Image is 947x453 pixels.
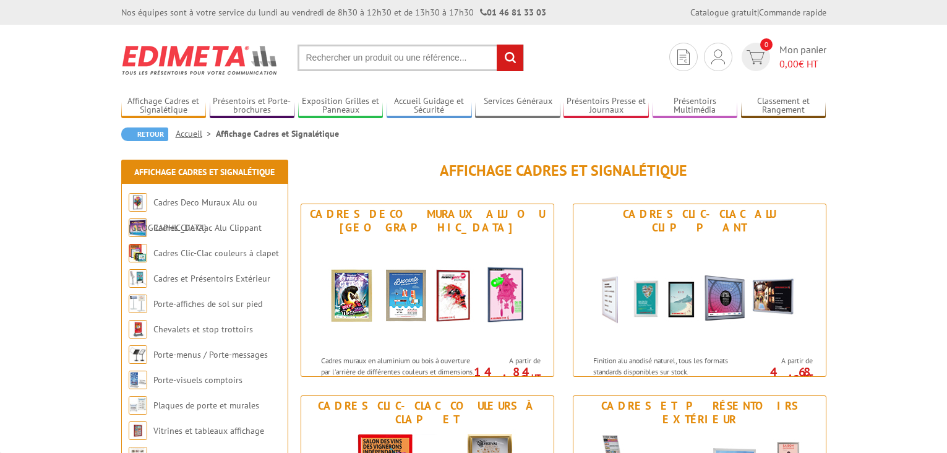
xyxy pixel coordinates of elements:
a: Accueil Guidage et Sécurité [387,96,472,116]
img: Cadres Clic-Clac Alu Clippant [585,238,814,349]
a: Cadres Deco Muraux Alu ou [GEOGRAPHIC_DATA] Cadres Deco Muraux Alu ou Bois Cadres muraux en alumi... [301,204,554,377]
img: Porte-menus / Porte-messages [129,345,147,364]
a: devis rapide 0 Mon panier 0,00€ HT [739,43,826,71]
a: Services Généraux [475,96,560,116]
a: Affichage Cadres et Signalétique [134,166,275,178]
input: rechercher [497,45,523,71]
a: Accueil [176,128,216,139]
a: Plaques de porte et murales [153,400,259,411]
div: Cadres Clic-Clac couleurs à clapet [304,399,551,426]
a: Affichage Cadres et Signalétique [121,96,207,116]
a: Commande rapide [759,7,826,18]
img: devis rapide [711,50,725,64]
img: Porte-affiches de sol sur pied [129,295,147,313]
span: 0,00 [779,58,799,70]
span: 0 [760,38,773,51]
a: Exposition Grilles et Panneaux [298,96,384,116]
img: Vitrines et tableaux affichage [129,421,147,440]
img: Cadres et Présentoirs Extérieur [129,269,147,288]
a: Cadres Clic-Clac Alu Clippant Cadres Clic-Clac Alu Clippant Finition alu anodisé naturel, tous le... [573,204,826,377]
img: Cadres Deco Muraux Alu ou Bois [129,193,147,212]
div: Cadres Clic-Clac Alu Clippant [576,207,823,235]
img: devis rapide [677,50,690,65]
img: Chevalets et stop trottoirs [129,320,147,339]
input: Rechercher un produit ou une référence... [298,45,524,71]
a: Cadres Clic-Clac Alu Clippant [153,222,262,233]
p: 14.84 € [471,368,541,383]
a: Présentoirs et Porte-brochures [210,96,295,116]
sup: HT [531,372,541,382]
div: Cadres Deco Muraux Alu ou [GEOGRAPHIC_DATA] [304,207,551,235]
img: Cadres Clic-Clac couleurs à clapet [129,244,147,262]
img: Plaques de porte et murales [129,396,147,415]
li: Affichage Cadres et Signalétique [216,127,339,140]
a: Présentoirs Multimédia [653,96,738,116]
img: Porte-visuels comptoirs [129,371,147,389]
a: Présentoirs Presse et Journaux [563,96,649,116]
span: € HT [779,57,826,71]
span: A partir de [478,356,541,366]
img: Edimeta [121,37,279,83]
a: Porte-affiches de sol sur pied [153,298,262,309]
div: Nos équipes sont à votre service du lundi au vendredi de 8h30 à 12h30 et de 13h30 à 17h30 [121,6,546,19]
a: Retour [121,127,168,141]
strong: 01 46 81 33 03 [480,7,546,18]
sup: HT [803,372,813,382]
p: 4.68 € [743,368,813,383]
span: A partir de [750,356,813,366]
a: Cadres Clic-Clac couleurs à clapet [153,248,279,259]
a: Chevalets et stop trottoirs [153,324,253,335]
img: Cadres Deco Muraux Alu ou Bois [313,238,542,349]
a: Classement et Rangement [741,96,826,116]
a: Cadres et Présentoirs Extérieur [153,273,270,284]
a: Vitrines et tableaux affichage [153,425,264,436]
p: Cadres muraux en aluminium ou bois à ouverture par l'arrière de différentes couleurs et dimension... [321,355,474,398]
h1: Affichage Cadres et Signalétique [301,163,826,179]
div: Cadres et Présentoirs Extérieur [576,399,823,426]
a: Catalogue gratuit [690,7,757,18]
p: Finition alu anodisé naturel, tous les formats standards disponibles sur stock. [593,355,747,376]
a: Porte-menus / Porte-messages [153,349,268,360]
div: | [690,6,826,19]
span: Mon panier [779,43,826,71]
a: Porte-visuels comptoirs [153,374,242,386]
img: devis rapide [747,50,765,64]
a: Cadres Deco Muraux Alu ou [GEOGRAPHIC_DATA] [129,197,257,233]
